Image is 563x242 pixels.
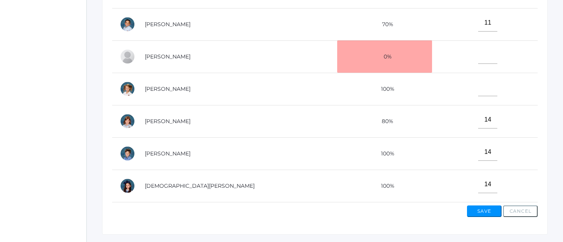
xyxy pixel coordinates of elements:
[145,182,255,189] a: [DEMOGRAPHIC_DATA][PERSON_NAME]
[337,137,432,170] td: 100%
[145,21,190,28] a: [PERSON_NAME]
[337,40,432,73] td: 0%
[120,146,135,161] div: Liam Woodruff
[120,49,135,64] div: Oliver Smith
[503,205,538,217] button: Cancel
[120,17,135,32] div: Noah Rosas
[337,8,432,40] td: 70%
[337,170,432,202] td: 100%
[120,81,135,97] div: Kiana Taylor
[145,150,190,157] a: [PERSON_NAME]
[337,73,432,105] td: 100%
[337,105,432,137] td: 80%
[120,178,135,194] div: Allison Yepiskoposyan
[145,118,190,125] a: [PERSON_NAME]
[145,53,190,60] a: [PERSON_NAME]
[467,205,502,217] button: Save
[145,85,190,92] a: [PERSON_NAME]
[120,113,135,129] div: Chloe Vick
